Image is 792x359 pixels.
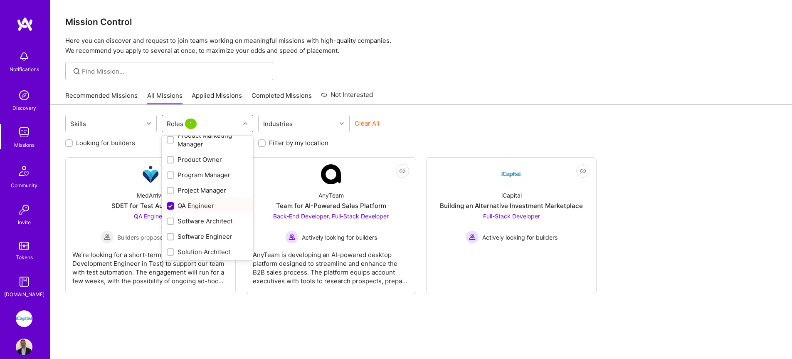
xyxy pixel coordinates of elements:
div: Building an Alternative Investment Marketplace [440,201,583,210]
div: Skills [68,118,88,130]
div: Discovery [12,104,36,112]
a: Company LogoMedArriveSDET for Test AutomationQA Engineer Builders proposed to companyBuilders pro... [72,164,229,287]
span: QA Engineer [134,213,168,220]
div: [DOMAIN_NAME] [4,290,44,299]
span: Back-End Developer, Full-Stack Developer [273,213,389,220]
a: All Missions [147,91,183,105]
div: Industries [261,118,295,130]
img: Company Logo [321,164,341,184]
div: Product Owner [167,155,248,164]
div: Product Marketing Manager [167,131,248,149]
a: Applied Missions [192,91,242,105]
img: Actively looking for builders [466,230,479,244]
div: Tokens [16,253,33,262]
a: Not Interested [321,90,373,105]
span: Full-Stack Developer [483,213,540,220]
img: tokens [19,242,29,250]
span: Actively looking for builders [482,233,558,242]
img: User Avatar [16,339,32,355]
a: Completed Missions [252,91,312,105]
h3: Mission Control [65,17,777,27]
div: Project Manager [167,186,248,195]
img: Company Logo [501,164,521,184]
input: Find Mission... [82,67,267,76]
img: Company Logo [141,164,160,184]
div: Program Manager [167,171,248,179]
img: logo [17,17,33,32]
div: Team for AI-Powered Sales Platform [276,201,386,210]
label: Looking for builders [76,139,135,147]
span: 1 [185,119,197,129]
img: guide book [16,273,32,290]
img: Actively looking for builders [285,230,299,244]
i: icon Chevron [243,121,247,126]
div: QA Engineer [167,201,248,210]
div: Roles [165,118,200,130]
a: Company LogoiCapitalBuilding an Alternative Investment MarketplaceFull-Stack Developer Actively l... [433,164,590,287]
div: Software Architect [167,217,248,225]
i: icon Chevron [147,121,151,126]
i: icon EyeClosed [580,168,586,174]
div: Solution Architect [167,248,248,256]
div: MedArrive [137,191,165,200]
span: Actively looking for builders [302,233,377,242]
p: Here you can discover and request to join teams working on meaningful missions with high-quality ... [65,36,777,56]
div: Missions [14,141,35,149]
div: Notifications [10,65,39,74]
label: Filter by my location [269,139,328,147]
a: User Avatar [14,339,35,355]
img: iCapital: Building an Alternative Investment Marketplace [16,310,32,327]
i: icon Chevron [340,121,344,126]
div: We’re looking for a short-term SDET (Software Development Engineer in Test) to support our team w... [72,244,229,285]
div: SDET for Test Automation [111,201,190,210]
div: iCapital [501,191,522,200]
i: icon SearchGrey [72,67,81,76]
img: Builders proposed to company [101,230,114,244]
div: AnyTeam [318,191,344,200]
img: teamwork [16,124,32,141]
a: iCapital: Building an Alternative Investment Marketplace [14,310,35,327]
button: Clear All [355,119,380,128]
a: Recommended Missions [65,91,138,105]
div: Software Engineer [167,232,248,241]
img: bell [16,48,32,65]
img: Invite [16,201,32,218]
div: AnyTeam is developing an AI-powered desktop platform designed to streamline and enhance the B2B s... [253,244,409,285]
img: discovery [16,87,32,104]
div: Invite [18,218,31,227]
a: Company LogoAnyTeamTeam for AI-Powered Sales PlatformBack-End Developer, Full-Stack Developer Act... [253,164,409,287]
img: Community [14,161,34,181]
div: Community [11,181,37,190]
span: Builders proposed to company [117,233,201,242]
i: icon EyeClosed [399,168,406,174]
